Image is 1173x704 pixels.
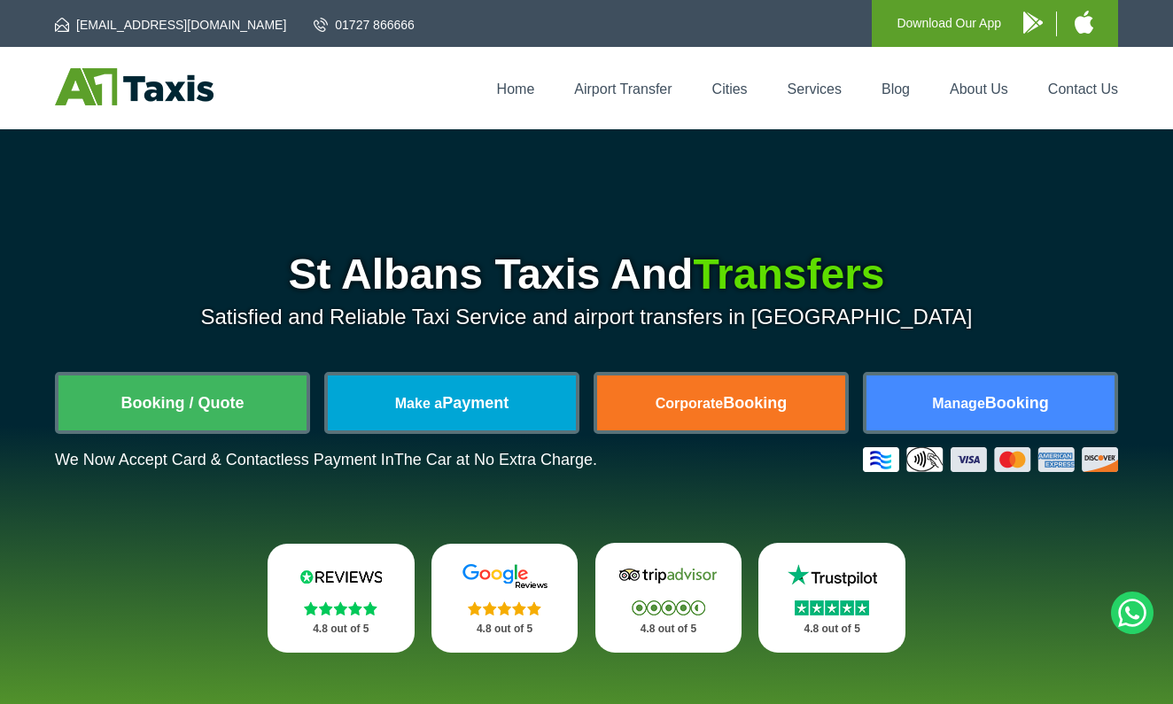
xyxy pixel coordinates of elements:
a: Services [788,81,842,97]
img: Stars [632,600,705,615]
p: 4.8 out of 5 [778,618,886,640]
a: 01727 866666 [314,16,415,34]
p: We Now Accept Card & Contactless Payment In [55,451,597,469]
a: Home [497,81,535,97]
a: Blog [882,81,910,97]
a: Google Stars 4.8 out of 5 [431,544,579,653]
a: Tripadvisor Stars 4.8 out of 5 [595,543,742,653]
span: Manage [932,396,985,411]
a: ManageBooking [866,375,1115,430]
p: Download Our App [897,12,1001,35]
a: Make aPayment [328,375,576,430]
img: Stars [304,601,377,615]
p: 4.8 out of 5 [287,618,395,640]
span: Transfers [693,251,884,298]
img: A1 Taxis Android App [1023,12,1043,34]
a: Trustpilot Stars 4.8 out of 5 [758,543,905,653]
span: Corporate [656,396,723,411]
a: [EMAIL_ADDRESS][DOMAIN_NAME] [55,16,286,34]
img: Tripadvisor [615,562,721,589]
img: Stars [468,601,541,615]
span: The Car at No Extra Charge. [394,451,597,468]
img: Stars [795,600,869,615]
img: Credit And Debit Cards [863,447,1118,472]
a: Booking / Quote [58,375,307,430]
img: A1 Taxis St Albans LTD [55,68,214,105]
img: A1 Taxis iPhone App [1075,11,1093,34]
p: 4.8 out of 5 [451,618,559,640]
a: Airport Transfer [574,81,672,97]
a: About Us [950,81,1008,97]
img: Google [452,563,558,590]
p: 4.8 out of 5 [615,618,723,640]
a: Contact Us [1048,81,1118,97]
p: Satisfied and Reliable Taxi Service and airport transfers in [GEOGRAPHIC_DATA] [55,305,1118,329]
a: Cities [712,81,748,97]
h1: St Albans Taxis And [55,253,1118,296]
a: CorporateBooking [597,375,845,430]
a: Reviews.io Stars 4.8 out of 5 [268,544,415,653]
img: Reviews.io [288,563,394,590]
span: Make a [395,396,442,411]
img: Trustpilot [779,562,885,589]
